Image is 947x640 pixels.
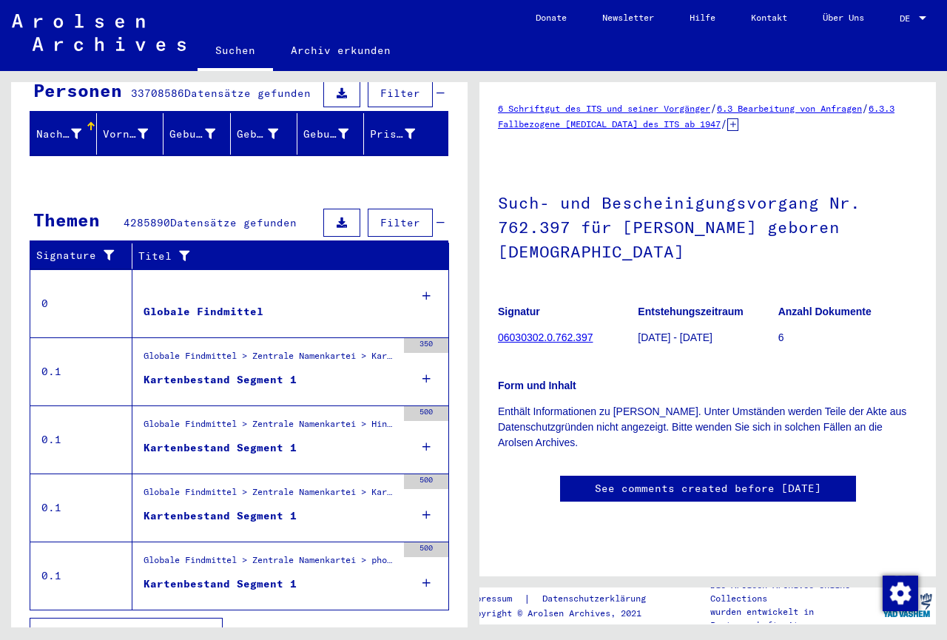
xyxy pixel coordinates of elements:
div: Zustimmung ändern [882,575,917,610]
a: 6.3 Bearbeitung von Anfragen [717,103,862,114]
div: 500 [404,474,448,489]
a: See comments created before [DATE] [595,481,821,496]
img: Zustimmung ändern [883,576,918,611]
div: Globale Findmittel > Zentrale Namenkartei > Karteikarten, die im Rahmen der sequentiellen Massend... [144,349,397,370]
div: Geburt‏ [237,127,278,142]
div: | [465,591,664,607]
button: Filter [368,79,433,107]
b: Signatur [498,306,540,317]
b: Entstehungszeitraum [638,306,743,317]
div: Globale Findmittel [144,304,263,320]
p: Copyright © Arolsen Archives, 2021 [465,607,664,620]
div: Personen [33,77,122,104]
div: Themen [33,206,100,233]
div: Globale Findmittel > Zentrale Namenkartei > Hinweiskarten und Originale, die in T/D-Fällen aufgef... [144,417,397,438]
div: 500 [404,542,448,557]
div: 350 [404,338,448,353]
div: Signature [36,248,121,263]
span: / [721,117,727,130]
a: Datenschutzerklärung [530,591,664,607]
a: Impressum [465,591,524,607]
div: Geburtsname [169,127,215,142]
div: Kartenbestand Segment 1 [144,576,297,592]
mat-header-cell: Geburt‏ [231,113,297,155]
span: Filter [380,216,420,229]
p: wurden entwickelt in Partnerschaft mit [710,605,879,632]
div: Nachname [36,127,81,142]
div: 500 [404,406,448,421]
div: Vorname [103,127,148,142]
div: Signature [36,244,135,268]
span: / [862,101,869,115]
td: 0.1 [30,337,132,405]
div: Globale Findmittel > Zentrale Namenkartei > Karten, die während oder unmittelbar vor der sequenti... [144,485,397,506]
a: Suchen [198,33,273,71]
div: Geburt‏ [237,122,297,146]
td: 0.1 [30,405,132,474]
td: 0 [30,269,132,337]
mat-header-cell: Vorname [97,113,164,155]
p: Enthält Informationen zu [PERSON_NAME]. Unter Umständen werden Teile der Akte aus Datenschutzgrün... [498,404,917,451]
p: [DATE] - [DATE] [638,330,777,346]
p: Die Arolsen Archives Online-Collections [710,579,879,605]
span: Filter [380,87,420,100]
div: Kartenbestand Segment 1 [144,372,297,388]
div: Globale Findmittel > Zentrale Namenkartei > phonetisch sortierte Hinweiskarten, die für die Digit... [144,553,397,574]
mat-header-cell: Geburtsname [164,113,230,155]
mat-header-cell: Nachname [30,113,97,155]
a: 6 Schriftgut des ITS und seiner Vorgänger [498,103,710,114]
span: DE [900,13,916,24]
div: Geburtsdatum [303,127,348,142]
button: Filter [368,209,433,237]
div: Vorname [103,122,166,146]
div: Kartenbestand Segment 1 [144,508,297,524]
span: 4285890 [124,216,170,229]
td: 0.1 [30,474,132,542]
span: 33708586 [131,87,184,100]
div: Geburtsdatum [303,122,367,146]
td: 0.1 [30,542,132,610]
div: Titel [138,244,434,268]
div: Kartenbestand Segment 1 [144,440,297,456]
div: Prisoner # [370,127,415,142]
a: Archiv erkunden [273,33,408,68]
div: Titel [138,249,419,264]
b: Anzahl Dokumente [778,306,872,317]
mat-header-cell: Geburtsdatum [297,113,364,155]
img: Arolsen_neg.svg [12,14,186,51]
mat-header-cell: Prisoner # [364,113,448,155]
div: Prisoner # [370,122,434,146]
span: / [710,101,717,115]
b: Form und Inhalt [498,380,576,391]
div: Geburtsname [169,122,233,146]
p: 6 [778,330,917,346]
div: Nachname [36,122,100,146]
img: yv_logo.png [880,587,935,624]
a: 06030302.0.762.397 [498,331,593,343]
h1: Such- und Bescheinigungsvorgang Nr. 762.397 für [PERSON_NAME] geboren [DEMOGRAPHIC_DATA] [498,169,917,283]
span: Alle Ergebnisse anzeigen [42,625,202,639]
span: Datensätze gefunden [184,87,311,100]
span: Datensätze gefunden [170,216,297,229]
